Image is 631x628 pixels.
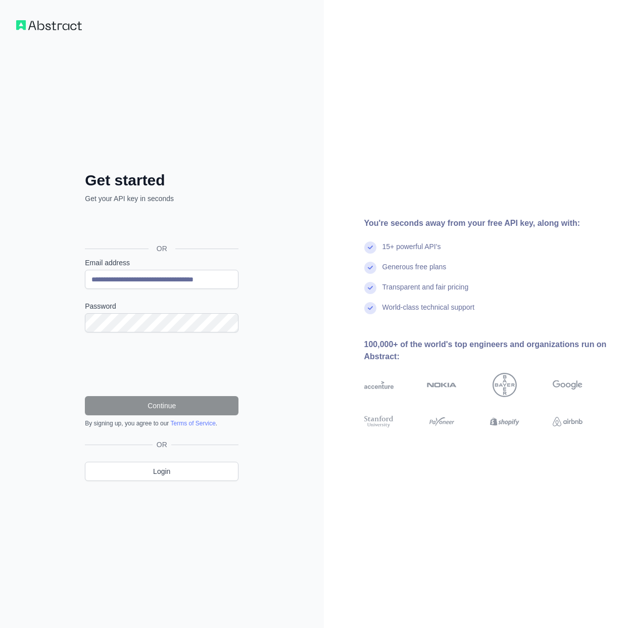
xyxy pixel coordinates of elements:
a: Terms of Service [170,420,215,427]
a: Login [85,462,238,481]
div: 100,000+ of the world's top engineers and organizations run on Abstract: [364,339,615,363]
div: Generous free plans [382,262,447,282]
iframe: Sign in with Google Button [80,215,241,237]
img: payoneer [427,414,457,429]
img: airbnb [553,414,583,429]
img: check mark [364,302,376,314]
img: bayer [493,373,517,397]
img: Workflow [16,20,82,30]
img: check mark [364,262,376,274]
p: Get your API key in seconds [85,194,238,204]
img: check mark [364,241,376,254]
div: You're seconds away from your free API key, along with: [364,217,615,229]
label: Email address [85,258,238,268]
div: World-class technical support [382,302,475,322]
h2: Get started [85,171,238,189]
img: google [553,373,583,397]
div: By signing up, you agree to our . [85,419,238,427]
label: Password [85,301,238,311]
img: stanford university [364,414,394,429]
iframe: reCAPTCHA [85,345,238,384]
img: nokia [427,373,457,397]
img: check mark [364,282,376,294]
img: shopify [490,414,520,429]
button: Continue [85,396,238,415]
div: 15+ powerful API's [382,241,441,262]
img: accenture [364,373,394,397]
span: OR [149,244,175,254]
span: OR [153,440,171,450]
div: Transparent and fair pricing [382,282,469,302]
